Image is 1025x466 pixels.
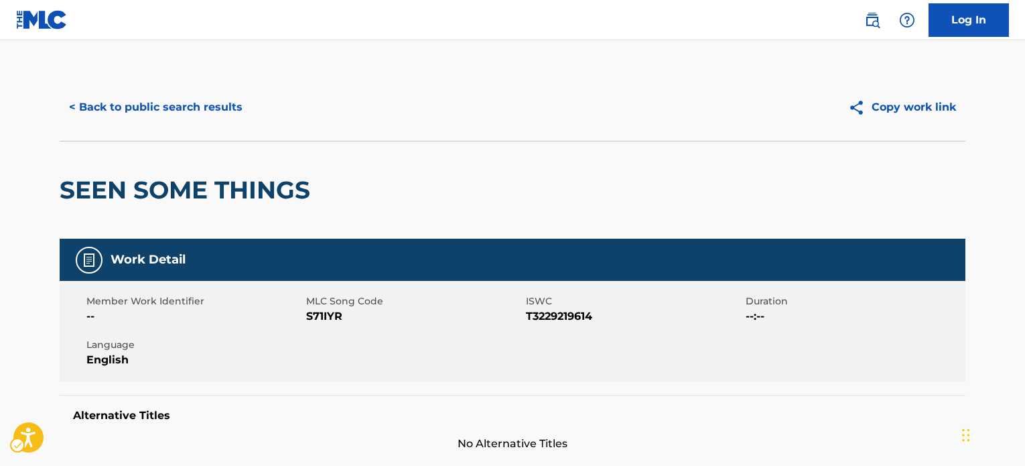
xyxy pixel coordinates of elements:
h2: SEEN SOME THINGS [60,175,317,205]
div: Drag [962,415,970,455]
h5: Work Detail [111,252,186,268]
img: Work Detail [81,252,97,268]
button: < Back to public search results [60,91,252,124]
h5: Alternative Titles [73,409,952,422]
button: Copy work link [839,91,965,124]
span: English [86,352,303,368]
span: S71IYR [306,308,523,325]
span: -- [86,308,303,325]
span: Duration [746,294,962,308]
iframe: Hubspot Iframe [958,402,1025,466]
img: search [864,12,880,28]
img: Copy work link [848,99,872,116]
div: Chat Widget [958,402,1025,466]
span: Member Work Identifier [86,294,303,308]
span: Language [86,338,303,352]
span: ISWC [526,294,742,308]
img: MLC Logo [16,10,68,30]
span: MLC Song Code [306,294,523,308]
span: --:-- [746,308,962,325]
span: T3229219614 [526,308,742,325]
img: help [899,12,915,28]
a: Log In [929,3,1009,37]
span: No Alternative Titles [60,436,965,452]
